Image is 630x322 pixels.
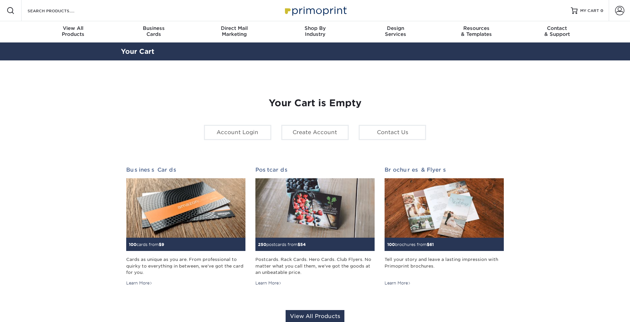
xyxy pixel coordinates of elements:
[113,25,194,31] span: Business
[204,125,271,140] a: Account Login
[194,21,275,42] a: Direct MailMarketing
[129,242,164,247] small: cards from
[429,242,434,247] span: 61
[436,25,517,31] span: Resources
[126,167,245,286] a: Business Cards 100cards from$9 Cards as unique as you are. From professional to quirky to everyth...
[126,256,245,276] div: Cards as unique as you are. From professional to quirky to everything in between, we've got the c...
[159,242,161,247] span: $
[427,242,429,247] span: $
[436,25,517,37] div: & Templates
[255,167,375,286] a: Postcards 250postcards from$54 Postcards. Rack Cards. Hero Cards. Club Flyers. No matter what you...
[387,242,434,247] small: brochures from
[33,25,114,31] span: View All
[281,125,349,140] a: Create Account
[385,280,411,286] div: Learn More
[126,167,245,173] h2: Business Cards
[600,8,603,13] span: 0
[355,25,436,37] div: Services
[385,256,504,276] div: Tell your story and leave a lasting impression with Primoprint brochures.
[27,7,92,15] input: SEARCH PRODUCTS.....
[275,25,355,31] span: Shop By
[355,25,436,31] span: Design
[298,242,300,247] span: $
[113,21,194,42] a: BusinessCards
[129,242,136,247] span: 100
[517,21,597,42] a: Contact& Support
[517,25,597,31] span: Contact
[282,3,348,18] img: Primoprint
[126,178,245,238] img: Business Cards
[33,25,114,37] div: Products
[113,25,194,37] div: Cards
[255,256,375,276] div: Postcards. Rack Cards. Hero Cards. Club Flyers. No matter what you call them, we've got the goods...
[194,25,275,31] span: Direct Mail
[194,25,275,37] div: Marketing
[255,280,282,286] div: Learn More
[255,167,375,173] h2: Postcards
[33,21,114,42] a: View AllProducts
[121,47,154,55] a: Your Cart
[580,8,599,14] span: MY CART
[258,242,266,247] span: 250
[359,125,426,140] a: Contact Us
[275,25,355,37] div: Industry
[517,25,597,37] div: & Support
[161,242,164,247] span: 9
[385,178,504,238] img: Brochures & Flyers
[387,242,395,247] span: 100
[385,167,504,173] h2: Brochures & Flyers
[255,178,375,238] img: Postcards
[300,242,306,247] span: 54
[126,280,152,286] div: Learn More
[436,21,517,42] a: Resources& Templates
[258,242,306,247] small: postcards from
[355,21,436,42] a: DesignServices
[126,98,504,109] h1: Your Cart is Empty
[385,167,504,286] a: Brochures & Flyers 100brochures from$61 Tell your story and leave a lasting impression with Primo...
[275,21,355,42] a: Shop ByIndustry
